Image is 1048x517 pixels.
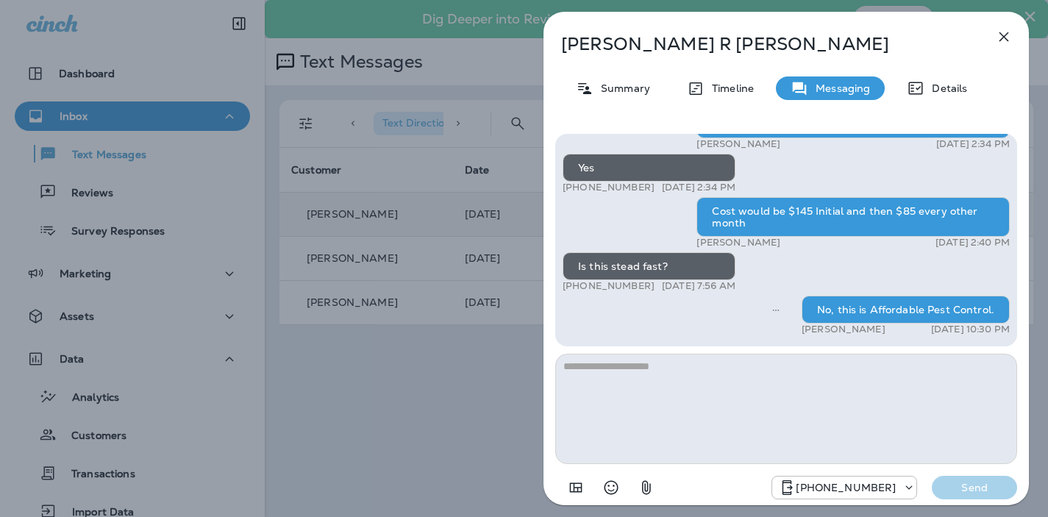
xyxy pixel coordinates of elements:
[696,197,1010,237] div: Cost would be $145 Initial and then $85 every other month
[802,296,1010,324] div: No, this is Affordable Pest Control.
[705,82,754,94] p: Timeline
[561,34,963,54] p: [PERSON_NAME] R [PERSON_NAME]
[563,182,655,193] p: [PHONE_NUMBER]
[802,324,885,335] p: [PERSON_NAME]
[924,82,967,94] p: Details
[596,473,626,502] button: Select an emoji
[808,82,870,94] p: Messaging
[563,154,735,182] div: Yes
[696,138,780,150] p: [PERSON_NAME]
[563,252,735,280] div: Is this stead fast?
[796,482,896,493] p: [PHONE_NUMBER]
[936,138,1010,150] p: [DATE] 2:34 PM
[696,237,780,249] p: [PERSON_NAME]
[561,473,591,502] button: Add in a premade template
[935,237,1010,249] p: [DATE] 2:40 PM
[563,280,655,292] p: [PHONE_NUMBER]
[772,479,916,496] div: +1 (520) 602-9905
[772,302,780,315] span: Sent
[931,324,1010,335] p: [DATE] 10:30 PM
[662,182,735,193] p: [DATE] 2:34 PM
[662,280,735,292] p: [DATE] 7:56 AM
[593,82,650,94] p: Summary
